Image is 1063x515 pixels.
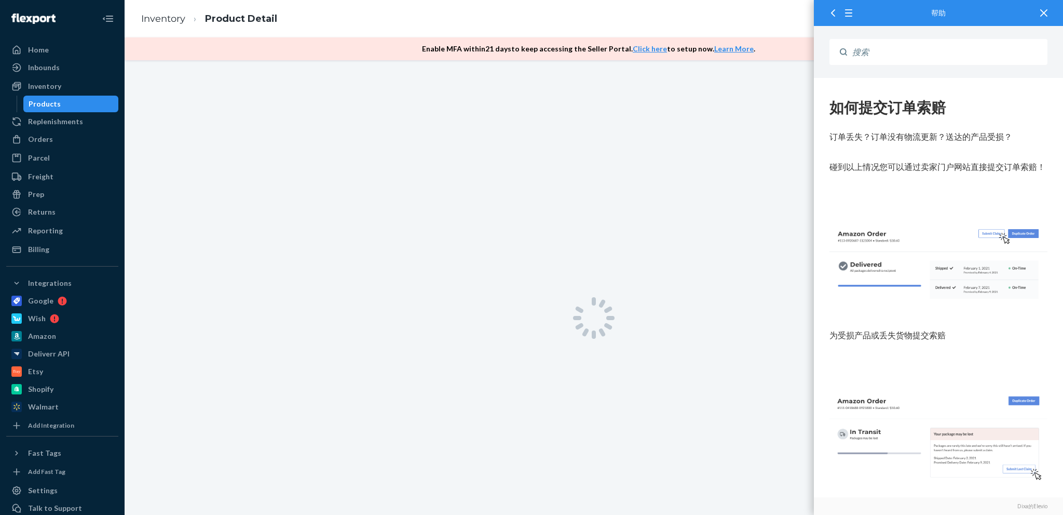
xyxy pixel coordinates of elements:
input: Search [847,39,1047,65]
div: Google [28,296,53,306]
a: Google [6,293,118,309]
div: Returns [28,207,56,217]
a: Orders [6,131,118,148]
p: 订单丢失？订单没有物流更新？送达的产品受损？ [16,51,234,67]
a: Click here [633,44,667,53]
a: Dixa的Elevio [829,503,1047,510]
a: Add Fast Tag [6,466,118,478]
div: Home [28,45,49,55]
a: Etsy [6,363,118,380]
div: Fast Tags [28,448,61,458]
a: Deliverr API [6,346,118,362]
div: Inventory [28,81,61,91]
a: Home [6,42,118,58]
div: Etsy [28,366,43,377]
div: Talk to Support [28,503,82,513]
a: Settings [6,482,118,499]
button: Close Navigation [98,8,118,29]
a: Parcel [6,150,118,166]
a: Wish [6,310,118,327]
a: Billing [6,241,118,258]
a: Product Detail [205,13,277,24]
a: Amazon [6,328,118,345]
a: Learn More [714,44,754,53]
ol: breadcrumbs [133,4,285,34]
div: Walmart [28,402,59,412]
div: Add Fast Tag [28,467,65,476]
div: Products [29,99,61,109]
a: Products [23,96,119,112]
a: Inbounds [6,59,118,76]
div: Parcel [28,153,50,163]
button: Fast Tags [6,445,118,461]
a: 以下索赔 [16,490,49,501]
a: Replenishments [6,113,118,130]
div: Inbounds [28,62,60,73]
span: 为受损产品或丢失货物提交索赔 [16,252,132,263]
a: Add Integration [6,419,118,432]
img: 1.png [16,143,234,230]
a: Prep [6,186,118,203]
a: Walmart [6,399,118,415]
span: 为仍在运输中的包裹提交索赔 [16,429,124,441]
a: Inventory [141,13,185,24]
div: Prep [28,189,44,200]
div: Billing [28,244,49,255]
p: Enable MFA within 21 days to keep accessing the Seller Portal. to setup now. . [422,44,755,54]
a: Returns [6,204,118,220]
div: 帮助 [829,9,1047,17]
div: Replenishments [28,116,83,127]
div: 509 如何提交订单索赔 [16,21,234,38]
div: Freight [28,171,53,182]
img: Flexport logo [11,14,56,24]
a: Inventory [6,78,118,95]
p: 将获得受理： [16,488,234,504]
div: Orders [28,134,53,144]
div: Reporting [28,226,63,236]
div: Wish [28,313,46,324]
div: Shopify [28,384,53,394]
a: Freight [6,168,118,185]
button: Integrations [6,275,118,292]
div: Add Integration [28,421,74,430]
div: Deliverr API [28,349,70,359]
div: Amazon [28,331,56,341]
a: Shopify [6,381,118,398]
img: 2.png [16,311,234,407]
a: Reporting [6,222,118,239]
div: Integrations [28,278,72,288]
div: Settings [28,485,58,496]
p: 碰到以上情况您可以通过卖家门户网站直接提交订单索赔！ [16,82,234,97]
